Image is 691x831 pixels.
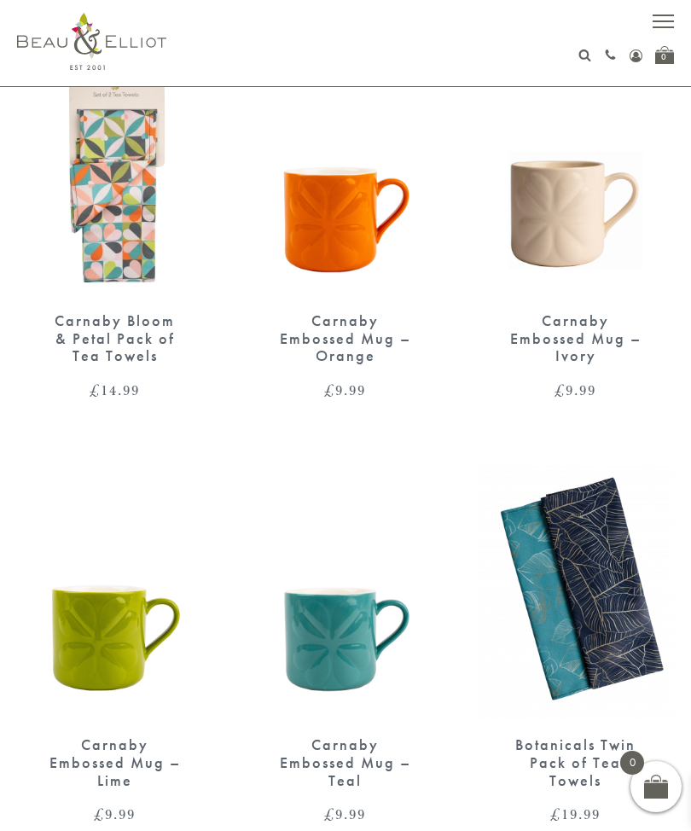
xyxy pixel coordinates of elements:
div: Botanicals Twin Pack of Tea Towels [508,736,644,789]
div: Carnaby Embossed Mug – Teal [277,736,414,789]
span: £ [324,804,335,824]
a: Carnaby Embossed Mug Lime Carnaby Embossed Mug – Lime £9.99 [17,466,213,822]
img: Carnaby Embossed Mug Orange [247,42,444,295]
a: 0 [655,46,674,64]
bdi: 9.99 [94,804,136,824]
img: Carnaby set of 2 tea towels [17,42,213,295]
span: £ [94,804,105,824]
bdi: 9.99 [555,380,596,400]
span: 0 [620,751,644,775]
div: Carnaby Embossed Mug – Orange [277,312,414,365]
bdi: 9.99 [324,380,366,400]
img: Carnaby Embossed Mug Lime [17,466,213,719]
a: Carnaby Embossed Mug Ivory Carnaby Embossed Mug – Ivory £9.99 [478,42,674,398]
div: Carnaby Bloom & Petal Pack of Tea Towels [47,312,183,365]
div: Carnaby Embossed Mug – Lime [47,736,183,789]
img: Carnaby Embossed Mug Teal [247,466,444,719]
span: £ [324,380,335,400]
span: £ [90,380,101,400]
a: Carnaby set of 2 tea towels Carnaby Bloom & Petal Pack of Tea Towels £14.99 [17,42,213,398]
span: £ [550,804,561,824]
bdi: 14.99 [90,380,140,400]
bdi: 19.99 [550,804,601,824]
a: Carnaby Embossed Mug Teal Carnaby Embossed Mug – Teal £9.99 [247,466,444,822]
img: Botanicals Set of 2 tea towels [478,466,674,719]
span: £ [555,380,566,400]
a: Botanicals Set of 2 tea towels Botanicals Twin Pack of Tea Towels £19.99 [478,466,674,822]
div: Carnaby Embossed Mug – Ivory [508,312,644,365]
img: logo [17,13,166,70]
a: Carnaby Embossed Mug Orange Carnaby Embossed Mug – Orange £9.99 [247,42,444,398]
img: Carnaby Embossed Mug Ivory [478,42,674,295]
bdi: 9.99 [324,804,366,824]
